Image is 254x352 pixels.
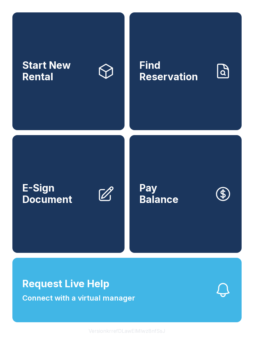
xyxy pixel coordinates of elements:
span: Start New Rental [22,60,92,82]
a: Find Reservation [129,12,242,130]
a: E-Sign Document [12,135,125,253]
span: Pay Balance [139,183,178,205]
span: Connect with a virtual manager [22,293,135,304]
span: Request Live Help [22,276,109,291]
button: PayBalance [129,135,242,253]
a: Start New Rental [12,12,125,130]
span: E-Sign Document [22,183,92,205]
button: VersionkrrefDLawElMlwz8nfSsJ [84,322,170,340]
button: Request Live HelpConnect with a virtual manager [12,258,242,322]
span: Find Reservation [139,60,209,82]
